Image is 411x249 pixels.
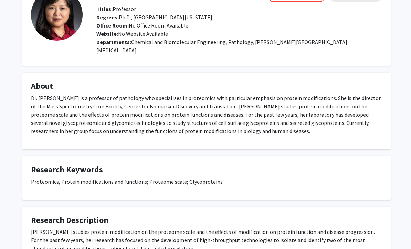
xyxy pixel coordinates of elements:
[96,6,113,13] b: Titles:
[96,31,168,37] span: No Website Available
[96,39,131,46] b: Departments:
[96,6,136,13] span: Professor
[31,216,382,226] h4: Research Description
[31,94,382,136] p: Dr. [PERSON_NAME] is a professor of pathology who specializes in proteomics with particular empha...
[96,39,347,54] span: Chemical and Biomolecular Engineering, Pathology, [PERSON_NAME][GEOGRAPHIC_DATA][MEDICAL_DATA]
[96,22,188,29] span: No Office Room Available
[5,218,29,244] iframe: Chat
[96,31,118,37] b: Website:
[31,165,382,175] h4: Research Keywords
[96,22,129,29] b: Office Room:
[31,82,382,91] h4: About
[96,14,119,21] b: Degrees:
[31,178,382,186] p: Proteomics, Protein modifications and functions; Proteome scale; Glycoproteins
[96,14,212,21] span: Ph.D.; [GEOGRAPHIC_DATA][US_STATE]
